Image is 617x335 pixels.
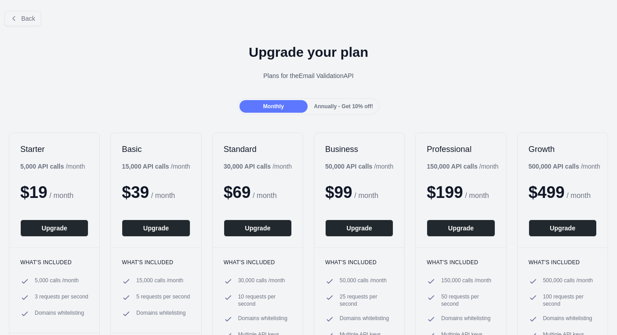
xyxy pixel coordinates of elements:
span: $ 99 [325,183,352,202]
span: $ 69 [224,183,251,202]
b: 500,000 API calls [529,163,579,170]
div: / month [325,162,393,171]
h2: Professional [427,144,495,155]
b: 30,000 API calls [224,163,271,170]
div: / month [427,162,498,171]
div: / month [224,162,292,171]
b: 50,000 API calls [325,163,373,170]
div: / month [529,162,600,171]
h2: Business [325,144,393,155]
span: $ 499 [529,183,565,202]
span: $ 199 [427,183,463,202]
h2: Growth [529,144,597,155]
h2: Standard [224,144,292,155]
b: 150,000 API calls [427,163,477,170]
